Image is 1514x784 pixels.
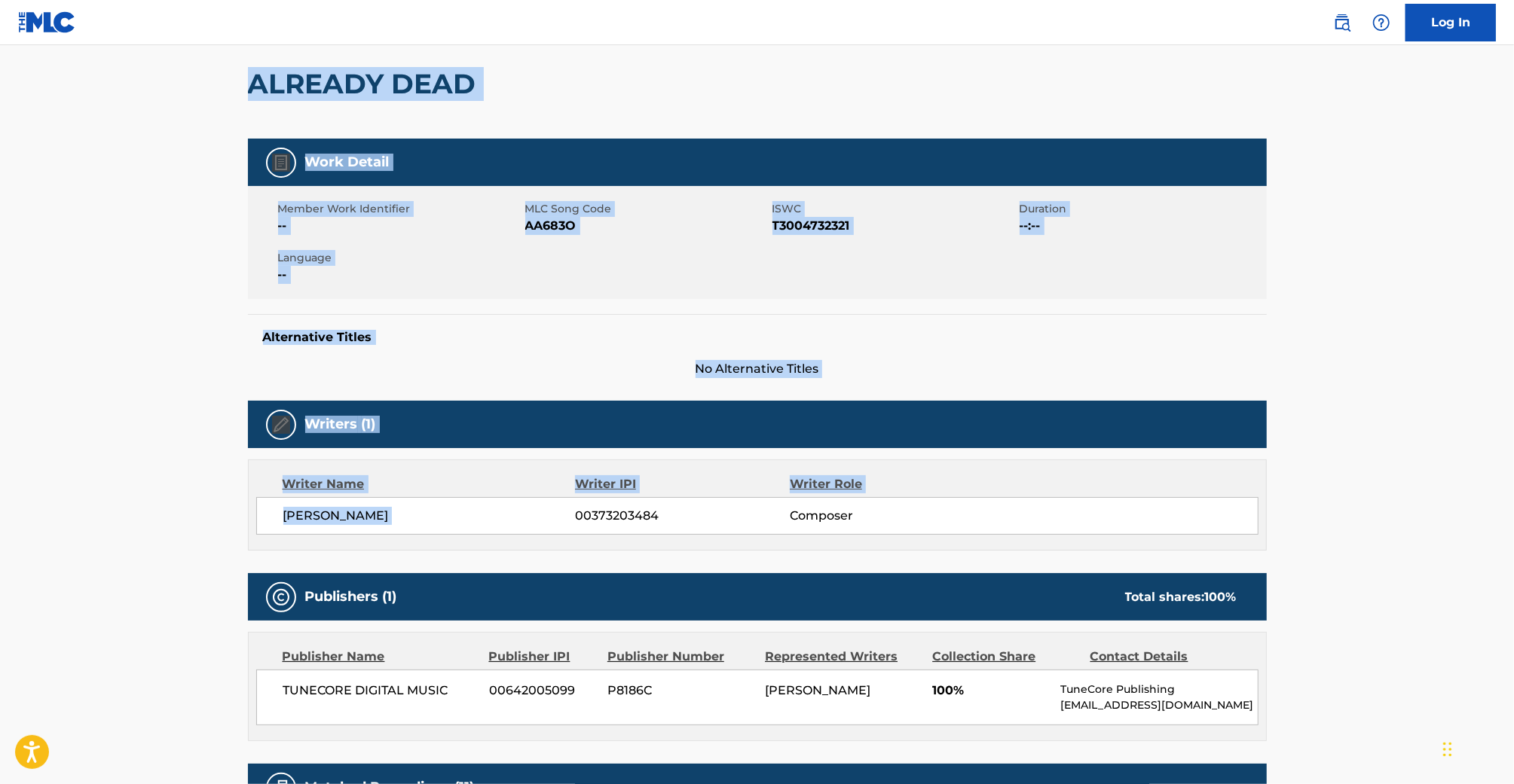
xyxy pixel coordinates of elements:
img: Writers [272,416,290,434]
span: -- [278,266,521,284]
span: [PERSON_NAME] [765,683,870,697]
div: Publisher IPI [489,648,596,666]
span: T3004732321 [772,217,1016,235]
img: Publishers [272,588,290,606]
img: help [1372,14,1390,32]
iframe: Chat Widget [1439,712,1514,784]
span: MLC Song Code [525,201,769,217]
span: Language [278,250,521,266]
div: Writer IPI [575,475,790,493]
span: 00373203484 [575,507,789,525]
img: MLC Logo [18,11,76,33]
p: [EMAIL_ADDRESS][DOMAIN_NAME] [1060,697,1257,713]
div: Publisher Number [607,648,754,666]
span: [PERSON_NAME] [283,507,576,525]
span: 100% [932,682,1049,700]
div: Represented Writers [765,648,921,666]
span: No Alternative Titles [248,360,1267,378]
h5: Writers (1) [305,416,376,433]
a: Public Search [1327,8,1357,38]
span: TUNECORE DIGITAL MUSIC [283,682,479,700]
span: Duration [1020,201,1263,217]
span: ISWC [772,201,1016,217]
h2: ALREADY DEAD [248,67,484,101]
div: Publisher Name [283,648,478,666]
div: Total shares: [1125,588,1237,606]
div: Help [1366,8,1396,38]
div: Writer Name [283,475,576,493]
span: --:-- [1020,217,1263,235]
img: search [1333,14,1351,32]
h5: Publishers (1) [305,588,397,606]
span: Member Work Identifier [278,201,521,217]
span: 00642005099 [489,682,596,700]
span: Composer [790,507,985,525]
h5: Alternative Titles [263,330,1252,345]
span: -- [278,217,521,235]
span: P8186C [607,682,754,700]
a: Log In [1405,4,1496,41]
div: Collection Share [932,648,1078,666]
p: TuneCore Publishing [1060,682,1257,697]
div: Contact Details [1090,648,1237,666]
h5: Work Detail [305,154,390,171]
img: Work Detail [272,154,290,172]
div: Drag [1443,727,1452,772]
span: 100 % [1205,590,1237,604]
div: Writer Role [790,475,985,493]
span: AA683O [525,217,769,235]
